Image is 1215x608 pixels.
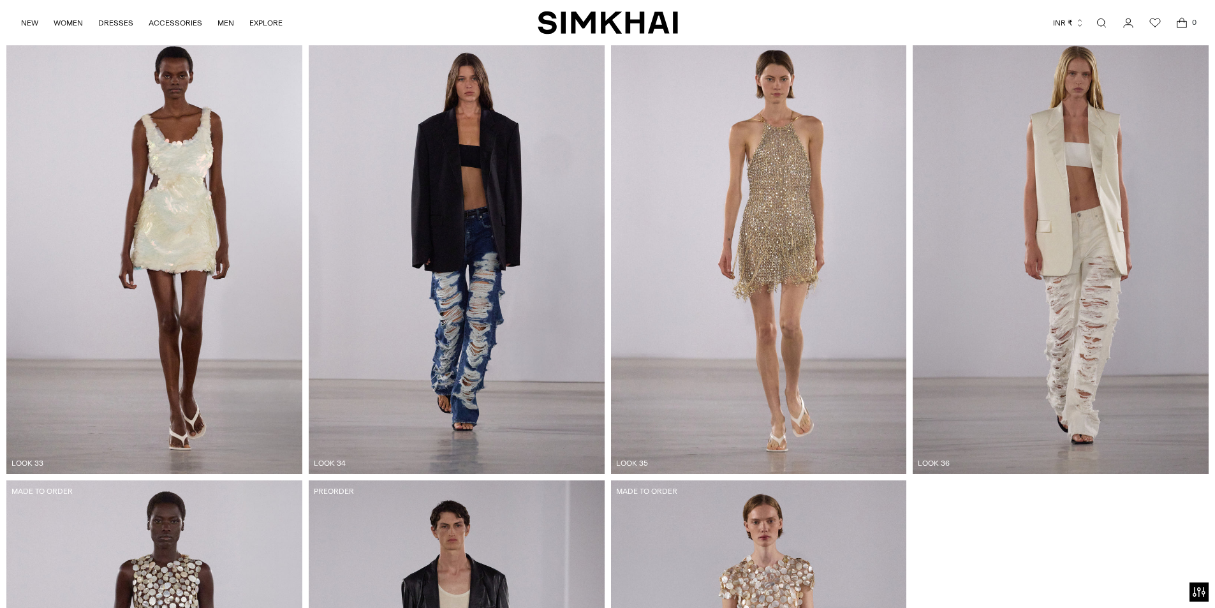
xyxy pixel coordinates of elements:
a: Open cart modal [1169,10,1195,36]
div: LOOK 33 [11,457,307,469]
div: LOOK 36 [918,457,1214,469]
a: DRESSES [98,9,133,37]
div: LOOK 35 [616,457,912,469]
a: Wishlist [1142,10,1168,36]
a: EXPLORE [249,9,283,37]
a: WOMEN [54,9,83,37]
a: MEN [217,9,234,37]
div: LOOK 34 [314,457,610,469]
button: INR ₹ [1053,9,1084,37]
a: NEW [21,9,38,37]
a: Open search modal [1089,10,1114,36]
span: 0 [1188,17,1200,28]
a: Go to the account page [1116,10,1141,36]
a: SIMKHAI [538,10,678,35]
a: ACCESSORIES [149,9,202,37]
